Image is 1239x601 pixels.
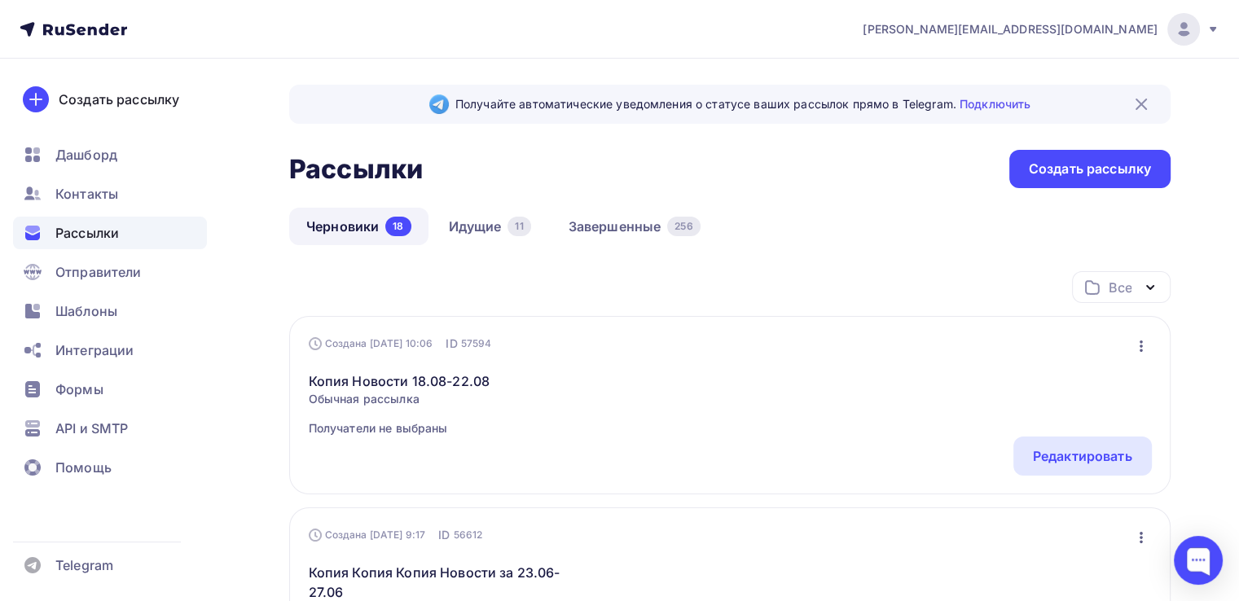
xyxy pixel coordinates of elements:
span: 56612 [453,527,482,543]
div: Создана [DATE] 9:17 [309,529,426,542]
a: Формы [13,373,207,406]
span: API и SMTP [55,419,128,438]
div: Создать рассылку [59,90,179,109]
a: [PERSON_NAME][EMAIL_ADDRESS][DOMAIN_NAME] [863,13,1219,46]
span: ID [438,527,450,543]
h2: Рассылки [289,153,423,186]
span: Telegram [55,555,113,575]
span: Формы [55,379,103,399]
button: Все [1072,271,1171,303]
div: Все [1109,278,1131,297]
img: Telegram [429,94,449,114]
a: Шаблоны [13,295,207,327]
a: Завершенные256 [551,208,718,245]
a: Идущие11 [432,208,548,245]
span: Помощь [55,458,112,477]
span: Контакты [55,184,118,204]
div: Редактировать [1033,446,1132,466]
span: Получайте автоматические уведомления о статусе ваших рассылок прямо в Telegram. [455,96,1030,112]
a: Подключить [960,97,1030,111]
span: Обычная рассылка [309,391,490,407]
span: Получатели не выбраны [309,420,490,436]
span: 57594 [461,336,492,352]
a: Рассылки [13,217,207,249]
div: 256 [667,217,700,236]
span: Дашборд [55,145,117,165]
div: 11 [507,217,530,236]
div: 18 [385,217,411,236]
a: Дашборд [13,138,207,171]
div: Создана [DATE] 10:06 [309,337,433,350]
a: Контакты [13,178,207,210]
span: ID [446,336,457,352]
div: Создать рассылку [1029,160,1151,178]
a: Черновики18 [289,208,428,245]
span: Интеграции [55,340,134,360]
span: Шаблоны [55,301,117,321]
span: Рассылки [55,223,119,243]
a: Копия Новости 18.08-22.08 [309,371,490,391]
span: [PERSON_NAME][EMAIL_ADDRESS][DOMAIN_NAME] [863,21,1158,37]
span: Отправители [55,262,142,282]
a: Отправители [13,256,207,288]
